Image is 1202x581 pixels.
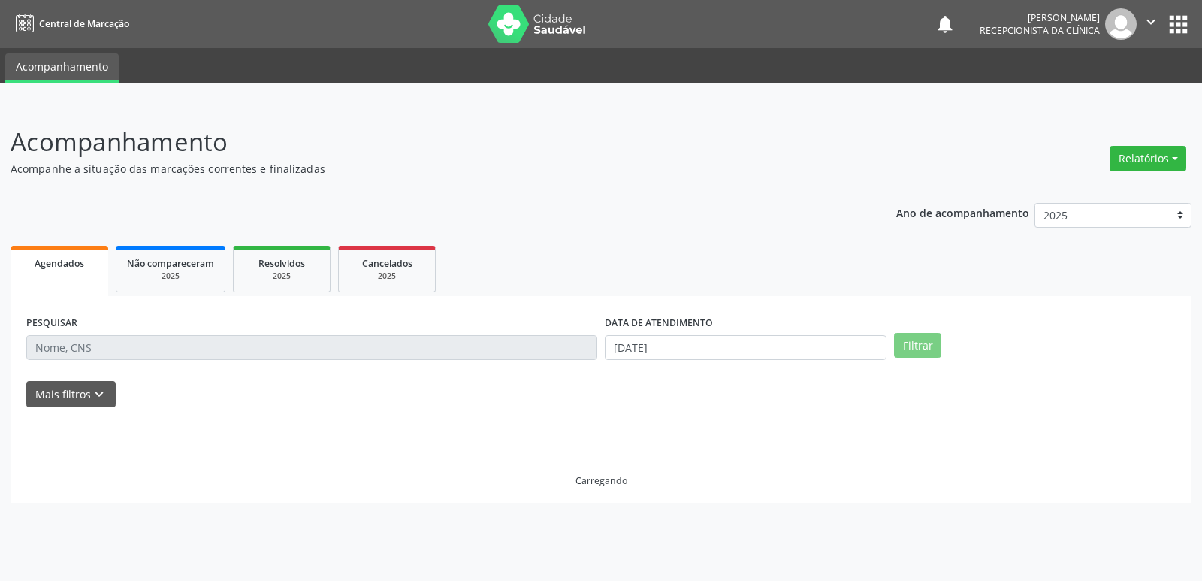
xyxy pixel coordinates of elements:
[5,53,119,83] a: Acompanhamento
[1165,11,1191,38] button: apps
[26,335,597,361] input: Nome, CNS
[935,14,956,35] button: notifications
[605,312,713,335] label: DATA DE ATENDIMENTO
[605,335,886,361] input: Selecione um intervalo
[1105,8,1137,40] img: img
[362,257,412,270] span: Cancelados
[26,312,77,335] label: PESQUISAR
[1137,8,1165,40] button: 
[39,17,129,30] span: Central de Marcação
[349,271,424,282] div: 2025
[258,257,305,270] span: Resolvidos
[575,474,627,487] div: Carregando
[980,11,1100,24] div: [PERSON_NAME]
[11,161,837,177] p: Acompanhe a situação das marcações correntes e finalizadas
[35,257,84,270] span: Agendados
[1143,14,1159,30] i: 
[894,333,941,359] button: Filtrar
[11,123,837,161] p: Acompanhamento
[91,386,107,403] i: keyboard_arrow_down
[896,203,1029,222] p: Ano de acompanhamento
[980,24,1100,37] span: Recepcionista da clínica
[127,257,214,270] span: Não compareceram
[1110,146,1186,171] button: Relatórios
[26,381,116,407] button: Mais filtroskeyboard_arrow_down
[11,11,129,36] a: Central de Marcação
[244,271,319,282] div: 2025
[127,271,214,282] div: 2025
